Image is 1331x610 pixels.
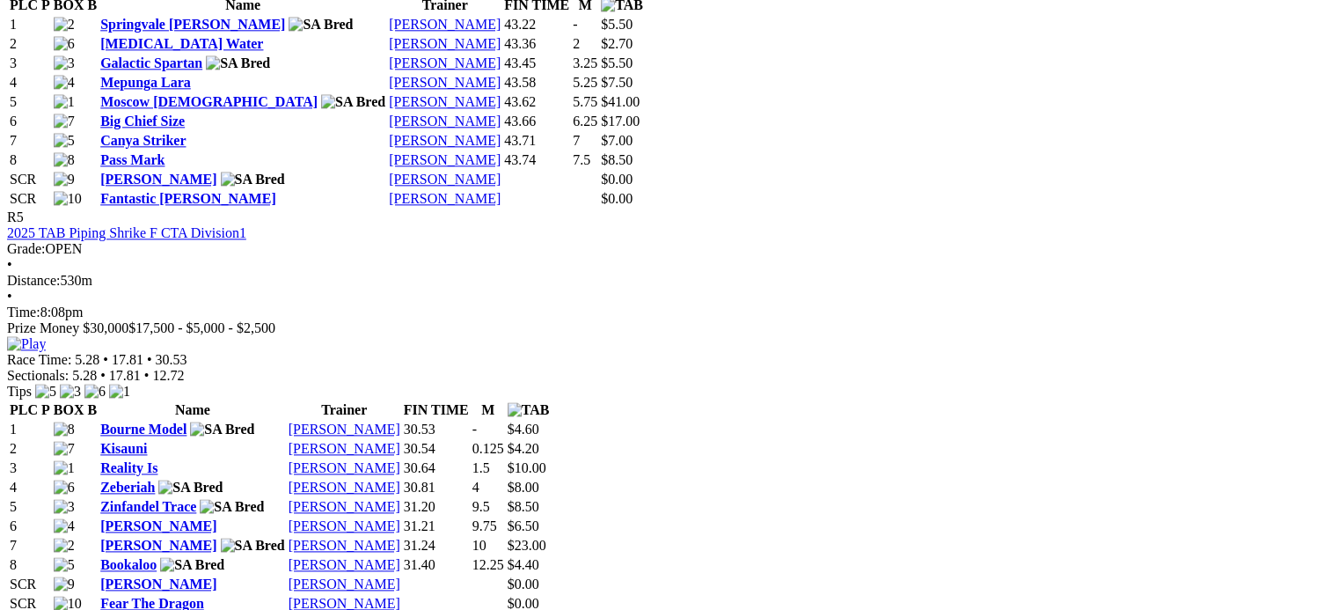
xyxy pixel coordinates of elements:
[503,132,570,150] td: 43.71
[601,172,633,187] span: $0.00
[289,557,400,572] a: [PERSON_NAME]
[9,113,51,130] td: 6
[200,499,264,515] img: SA Bred
[573,55,597,70] text: 3.25
[289,480,400,495] a: [PERSON_NAME]
[7,289,12,304] span: •
[601,133,633,148] span: $7.00
[472,518,497,533] text: 9.75
[472,557,504,572] text: 12.25
[389,36,501,51] a: [PERSON_NAME]
[472,499,490,514] text: 9.5
[54,94,75,110] img: 1
[508,422,539,437] span: $4.60
[503,113,570,130] td: 43.66
[54,557,75,573] img: 5
[100,557,157,572] a: Bookaloo
[54,36,75,52] img: 6
[9,55,51,72] td: 3
[54,17,75,33] img: 2
[54,518,75,534] img: 4
[472,480,479,495] text: 4
[389,17,501,32] a: [PERSON_NAME]
[472,401,505,419] th: M
[109,368,141,383] span: 17.81
[289,422,400,437] a: [PERSON_NAME]
[503,16,570,33] td: 43.22
[54,460,75,476] img: 1
[601,114,640,129] span: $17.00
[54,55,75,71] img: 3
[100,480,155,495] a: Zeberiah
[75,352,99,367] span: 5.28
[508,577,539,592] span: $0.00
[100,172,216,187] a: [PERSON_NAME]
[7,241,1324,257] div: OPEN
[289,460,400,475] a: [PERSON_NAME]
[144,368,150,383] span: •
[100,94,318,109] a: Moscow [DEMOGRAPHIC_DATA]
[54,191,82,207] img: 10
[573,114,597,129] text: 6.25
[128,320,275,335] span: $17,500 - $5,000 - $2,500
[389,114,501,129] a: [PERSON_NAME]
[158,480,223,496] img: SA Bred
[100,577,216,592] a: [PERSON_NAME]
[84,384,106,400] img: 6
[100,538,216,553] a: [PERSON_NAME]
[156,352,187,367] span: 30.53
[601,152,633,167] span: $8.50
[508,441,539,456] span: $4.20
[9,190,51,208] td: SCR
[573,36,580,51] text: 2
[403,498,470,516] td: 31.20
[289,518,400,533] a: [PERSON_NAME]
[403,421,470,438] td: 30.53
[403,401,470,419] th: FIN TIME
[72,368,97,383] span: 5.28
[100,368,106,383] span: •
[221,172,285,187] img: SA Bred
[54,152,75,168] img: 8
[503,151,570,169] td: 43.74
[100,460,157,475] a: Reality Is
[508,518,539,533] span: $6.50
[160,557,224,573] img: SA Bred
[472,460,490,475] text: 1.5
[190,422,254,437] img: SA Bred
[503,93,570,111] td: 43.62
[9,93,51,111] td: 5
[100,191,276,206] a: Fantastic [PERSON_NAME]
[9,35,51,53] td: 2
[60,384,81,400] img: 3
[601,55,633,70] span: $5.50
[389,152,501,167] a: [PERSON_NAME]
[9,16,51,33] td: 1
[54,172,75,187] img: 9
[289,538,400,553] a: [PERSON_NAME]
[9,537,51,555] td: 7
[321,94,385,110] img: SA Bred
[103,352,108,367] span: •
[100,518,216,533] a: [PERSON_NAME]
[289,499,400,514] a: [PERSON_NAME]
[7,305,1324,320] div: 8:08pm
[601,191,633,206] span: $0.00
[7,257,12,272] span: •
[109,384,130,400] img: 1
[472,441,504,456] text: 0.125
[221,538,285,554] img: SA Bred
[289,17,353,33] img: SA Bred
[503,55,570,72] td: 43.45
[112,352,143,367] span: 17.81
[7,320,1324,336] div: Prize Money $30,000
[508,460,546,475] span: $10.00
[573,133,580,148] text: 7
[99,401,286,419] th: Name
[601,75,633,90] span: $7.50
[7,368,69,383] span: Sectionals:
[573,152,590,167] text: 7.5
[503,74,570,92] td: 43.58
[403,440,470,458] td: 30.54
[35,384,56,400] img: 5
